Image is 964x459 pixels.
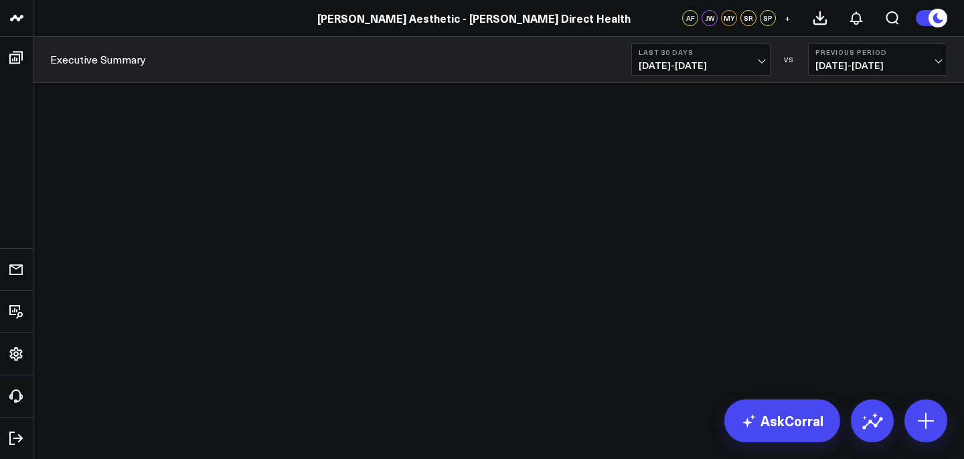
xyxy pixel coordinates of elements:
[724,399,840,442] a: AskCorral
[808,43,947,76] button: Previous Period[DATE]-[DATE]
[317,11,631,25] a: [PERSON_NAME] Aesthetic - [PERSON_NAME] Direct Health
[785,13,791,23] span: +
[702,10,718,26] div: JW
[740,10,756,26] div: SR
[631,43,771,76] button: Last 30 Days[DATE]-[DATE]
[779,10,795,26] button: +
[760,10,776,26] div: SP
[815,60,940,71] span: [DATE] - [DATE]
[639,60,763,71] span: [DATE] - [DATE]
[682,10,698,26] div: AF
[777,56,801,64] div: VS
[50,52,146,67] a: Executive Summary
[721,10,737,26] div: MY
[815,48,940,56] b: Previous Period
[639,48,763,56] b: Last 30 Days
